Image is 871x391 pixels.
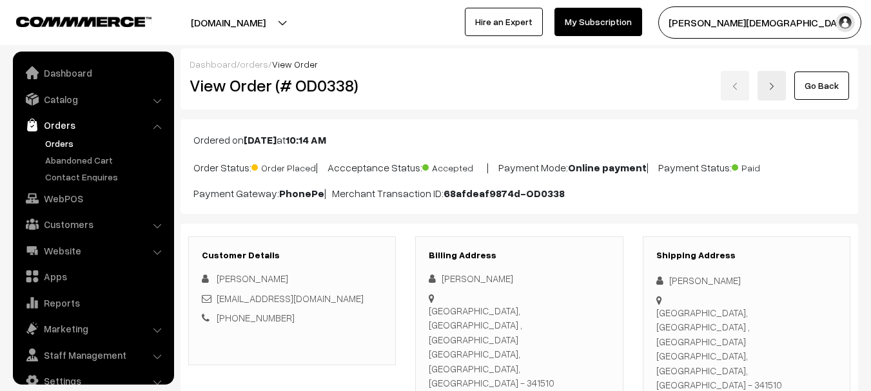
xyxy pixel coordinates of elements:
[16,343,170,367] a: Staff Management
[193,186,845,201] p: Payment Gateway: | Merchant Transaction ID:
[217,292,364,304] a: [EMAIL_ADDRESS][DOMAIN_NAME]
[16,17,152,26] img: COMMMERCE
[42,170,170,184] a: Contact Enquires
[16,239,170,262] a: Website
[768,82,776,90] img: right-arrow.png
[444,187,565,200] b: 68afdeaf9874d-OD0338
[193,158,845,175] p: Order Status: | Accceptance Status: | Payment Mode: | Payment Status:
[244,133,277,146] b: [DATE]
[272,59,318,70] span: View Order
[836,13,855,32] img: user
[286,133,326,146] b: 10:14 AM
[16,317,170,340] a: Marketing
[279,187,324,200] b: PhonePe
[465,8,543,36] a: Hire an Expert
[251,158,316,175] span: Order Placed
[16,88,170,111] a: Catalog
[16,291,170,314] a: Reports
[422,158,487,175] span: Accepted
[16,265,170,288] a: Apps
[193,132,845,148] p: Ordered on at
[794,72,849,100] a: Go Back
[429,271,609,286] div: [PERSON_NAME]
[658,6,861,39] button: [PERSON_NAME][DEMOGRAPHIC_DATA]
[217,272,288,284] span: [PERSON_NAME]
[16,61,170,84] a: Dashboard
[656,273,837,288] div: [PERSON_NAME]
[16,213,170,236] a: Customers
[656,250,837,261] h3: Shipping Address
[429,250,609,261] h3: Billing Address
[42,137,170,150] a: Orders
[190,75,396,95] h2: View Order (# OD0338)
[202,250,382,261] h3: Customer Details
[190,59,237,70] a: Dashboard
[554,8,642,36] a: My Subscription
[16,13,129,28] a: COMMMERCE
[429,303,609,390] div: [GEOGRAPHIC_DATA], [GEOGRAPHIC_DATA] ,[GEOGRAPHIC_DATA] [GEOGRAPHIC_DATA], [GEOGRAPHIC_DATA], [GE...
[217,312,295,323] a: [PHONE_NUMBER]
[190,57,849,71] div: / /
[146,6,311,39] button: [DOMAIN_NAME]
[16,187,170,210] a: WebPOS
[732,158,796,175] span: Paid
[42,153,170,167] a: Abandoned Cart
[16,113,170,137] a: Orders
[240,59,268,70] a: orders
[568,161,647,174] b: Online payment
